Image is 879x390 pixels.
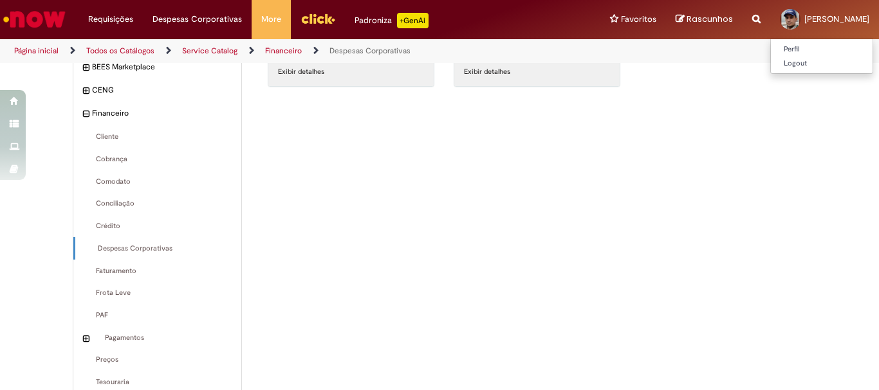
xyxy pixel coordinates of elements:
[687,13,733,25] span: Rascunhos
[83,288,232,298] span: Frota Leve
[73,281,241,305] div: Frota Leve
[83,177,232,187] span: Comodato
[153,13,242,26] span: Despesas Corporativas
[83,377,232,387] span: Tesouraria
[329,46,411,56] a: Despesas Corporativas
[73,170,241,193] div: Comodato
[88,13,133,26] span: Requisições
[73,148,241,171] div: Cobrança
[73,102,241,125] div: recolher categoria Financeiro Financeiro
[83,154,232,164] span: Cobrança
[73,348,241,371] div: Preços
[85,244,232,254] span: Despesas Corporativas
[261,13,281,26] span: More
[301,9,335,28] img: click_logo_yellow_360x200.png
[10,39,577,63] ul: Trilhas de página
[804,13,869,24] span: [PERSON_NAME]
[771,42,873,57] a: Perfil
[14,46,59,56] a: Página inicial
[83,266,232,276] span: Faturamento
[92,62,232,73] span: BEES Marketplace
[73,237,241,260] div: Despesas Corporativas
[73,260,241,283] div: Faturamento
[1,6,68,32] img: ServiceNow
[92,108,232,119] span: Financeiro
[771,57,873,71] a: Logout
[73,55,241,79] div: expandir categoria BEES Marketplace BEES Marketplace
[83,221,232,231] span: Crédito
[278,67,324,77] a: Exibir detalhes
[73,125,241,148] div: Cliente
[83,85,89,98] i: expandir categoria CENG
[83,132,232,142] span: Cliente
[676,13,733,26] a: Rascunhos
[464,67,510,77] a: Exibir detalhes
[265,46,302,56] a: Financeiro
[92,333,232,343] span: Pagamentos
[83,62,89,75] i: expandir categoria BEES Marketplace
[73,215,241,238] div: Crédito
[621,13,656,26] span: Favoritos
[397,13,429,28] p: +GenAi
[86,46,154,56] a: Todos os Catálogos
[83,108,89,121] i: recolher categoria Financeiro
[73,192,241,215] div: Conciliação
[73,304,241,327] div: PAF
[73,326,241,350] div: expandir categoria Pagamentos Pagamentos
[83,310,232,321] span: PAF
[92,85,232,96] span: CENG
[182,46,237,56] a: Service Catalog
[355,13,429,28] div: Padroniza
[83,333,89,346] i: expandir categoria Pagamentos
[83,355,232,365] span: Preços
[83,199,232,209] span: Conciliação
[73,78,241,102] div: expandir categoria CENG CENG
